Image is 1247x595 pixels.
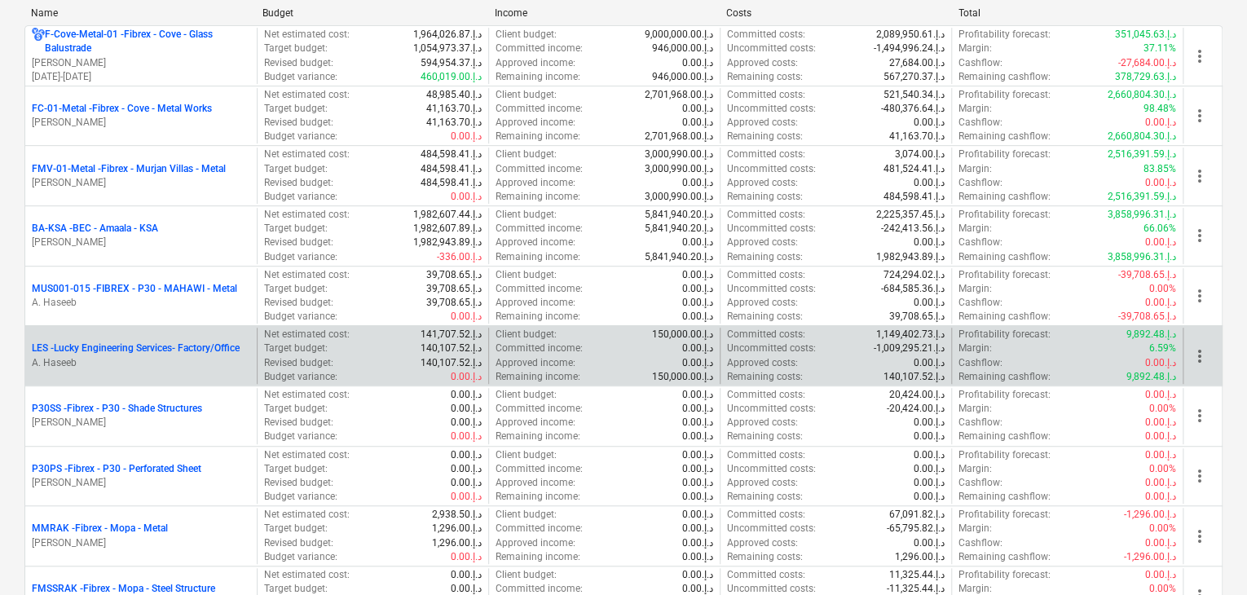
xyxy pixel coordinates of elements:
[958,250,1051,264] p: Remaining cashflow :
[264,476,333,490] p: Revised budget :
[958,356,1002,370] p: Cashflow :
[727,310,803,324] p: Remaining costs :
[958,130,1051,143] p: Remaining cashflow :
[451,430,482,443] p: 0.00د.إ.‏
[264,296,333,310] p: Revised budget :
[426,102,482,116] p: 41,163.70د.إ.‏
[645,208,713,222] p: 5,841,940.20د.إ.‏
[1115,28,1176,42] p: 351,045.63د.إ.‏
[264,222,328,236] p: Target budget :
[451,462,482,476] p: 0.00د.إ.‏
[32,522,168,535] p: MMRAK - Fibrex - Mopa - Metal
[958,268,1051,282] p: Profitability forecast :
[645,88,713,102] p: 2,701,968.00د.إ.‏
[32,462,250,490] div: P30PS -Fibrex - P30 - Perforated Sheet[PERSON_NAME]
[958,28,1051,42] p: Profitability forecast :
[887,402,945,416] p: -20,424.00د.إ.‏
[32,102,250,130] div: FC-01-Metal -Fibrex - Cove - Metal Works[PERSON_NAME]
[32,402,202,416] p: P30SS - Fibrex - P30 - Shade Structures
[958,310,1051,324] p: Remaining cashflow :
[914,490,945,504] p: 0.00د.إ.‏
[1190,406,1210,425] span: more_vert
[32,536,250,550] p: [PERSON_NAME]
[727,462,816,476] p: Uncommitted costs :
[1190,166,1210,186] span: more_vert
[958,370,1051,384] p: Remaining cashflow :
[1149,282,1176,296] p: 0.00%
[496,162,583,176] p: Committed income :
[1108,190,1176,204] p: 2,516,391.59د.إ.‏
[264,236,333,249] p: Revised budget :
[496,490,580,504] p: Remaining income :
[682,476,713,490] p: 0.00د.إ.‏
[496,236,575,249] p: Approved income :
[874,42,945,55] p: -1,494,996.24د.إ.‏
[883,268,945,282] p: 724,294.02د.إ.‏
[264,42,328,55] p: Target budget :
[1145,448,1176,462] p: 0.00د.إ.‏
[958,296,1002,310] p: Cashflow :
[496,70,580,84] p: Remaining income :
[727,162,816,176] p: Uncommitted costs :
[496,88,557,102] p: Client budget :
[32,236,250,249] p: [PERSON_NAME]
[496,176,575,190] p: Approved income :
[496,102,583,116] p: Committed income :
[958,388,1051,402] p: Profitability forecast :
[496,370,580,384] p: Remaining income :
[421,162,482,176] p: 484,598.41د.إ.‏
[496,462,583,476] p: Committed income :
[413,28,482,42] p: 1,964,026.87د.إ.‏
[958,282,992,296] p: Margin :
[876,328,945,342] p: 1,149,402.73د.إ.‏
[421,342,482,355] p: 140,107.52د.إ.‏
[32,28,250,84] div: F-Cove-Metal-01 -Fibrex - Cove - Glass Balustrade[PERSON_NAME][DATE]-[DATE]
[264,416,333,430] p: Revised budget :
[682,268,713,282] p: 0.00د.إ.‏
[451,310,482,324] p: 0.00د.إ.‏
[958,490,1051,504] p: Remaining cashflow :
[264,402,328,416] p: Target budget :
[264,130,337,143] p: Budget variance :
[645,190,713,204] p: 3,000,990.00د.إ.‏
[914,296,945,310] p: 0.00د.إ.‏
[421,176,482,190] p: 484,598.41د.إ.‏
[264,102,328,116] p: Target budget :
[727,370,803,384] p: Remaining costs :
[264,28,350,42] p: Net estimated cost :
[1145,388,1176,402] p: 0.00د.إ.‏
[1143,222,1176,236] p: 66.06%
[1108,88,1176,102] p: 2,660,804.30د.إ.‏
[727,148,805,161] p: Committed costs :
[264,190,337,204] p: Budget variance :
[1118,310,1176,324] p: -39,708.65د.إ.‏
[883,88,945,102] p: 521,540.34د.إ.‏
[496,296,575,310] p: Approved income :
[496,130,580,143] p: Remaining income :
[496,222,583,236] p: Committed income :
[421,356,482,370] p: 140,107.52د.إ.‏
[451,370,482,384] p: 0.00د.إ.‏
[32,462,201,476] p: P30PS - Fibrex - P30 - Perforated Sheet
[32,416,250,430] p: [PERSON_NAME]
[727,116,798,130] p: Approved costs :
[496,28,557,42] p: Client budget :
[413,222,482,236] p: 1,982,607.89د.إ.‏
[496,250,580,264] p: Remaining income :
[413,42,482,55] p: 1,054,973.37د.إ.‏
[652,370,713,384] p: 150,000.00د.إ.‏
[264,148,350,161] p: Net estimated cost :
[727,282,816,296] p: Uncommitted costs :
[958,342,992,355] p: Margin :
[958,476,1002,490] p: Cashflow :
[437,250,482,264] p: -336.00د.إ.‏
[1190,346,1210,366] span: more_vert
[496,268,557,282] p: Client budget :
[496,328,557,342] p: Client budget :
[914,476,945,490] p: 0.00د.إ.‏
[496,148,557,161] p: Client budget :
[727,130,803,143] p: Remaining costs :
[426,296,482,310] p: 39,708.65د.إ.‏
[883,70,945,84] p: 567,270.37د.إ.‏
[682,310,713,324] p: 0.00د.إ.‏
